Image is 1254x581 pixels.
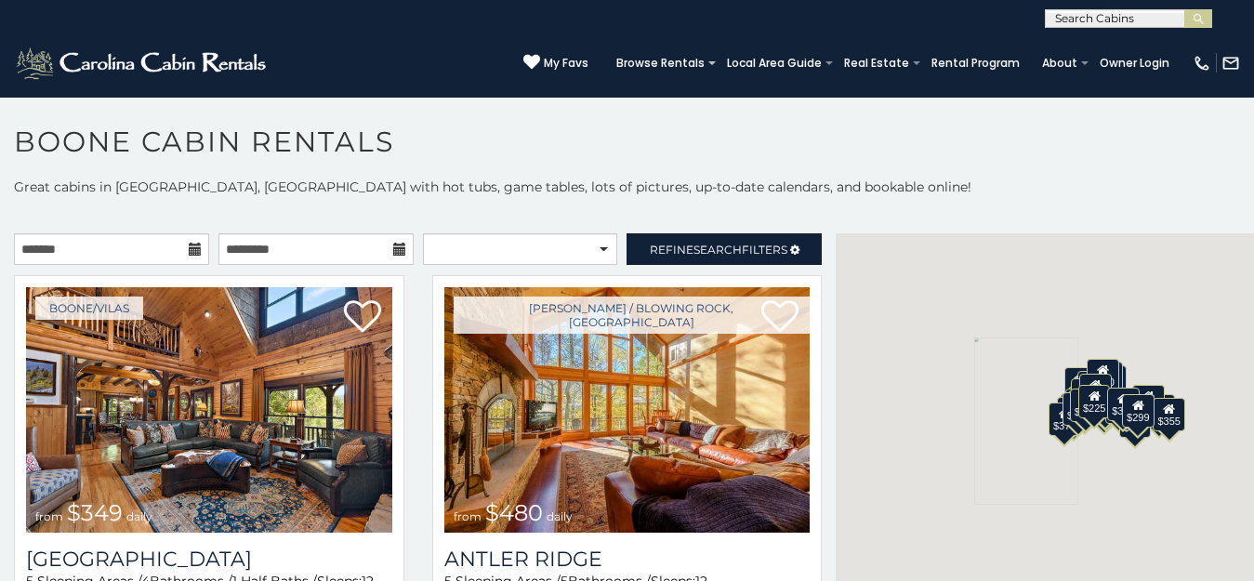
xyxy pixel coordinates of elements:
[1119,404,1151,438] div: $350
[523,54,588,73] a: My Favs
[26,547,392,572] a: [GEOGRAPHIC_DATA]
[454,297,811,334] a: [PERSON_NAME] / Blowing Rock, [GEOGRAPHIC_DATA]
[1122,394,1154,428] div: $299
[1090,50,1179,76] a: Owner Login
[26,287,392,533] img: Diamond Creek Lodge
[26,547,392,572] h3: Diamond Creek Lodge
[35,509,63,523] span: from
[344,298,381,337] a: Add to favorites
[544,55,588,72] span: My Favs
[444,287,811,533] a: Antler Ridge from $480 daily
[126,509,152,523] span: daily
[14,45,271,82] img: White-1-2.png
[35,297,143,320] a: Boone/Vilas
[1033,50,1087,76] a: About
[1154,398,1185,431] div: $355
[454,509,482,523] span: from
[1049,402,1080,435] div: $375
[922,50,1029,76] a: Rental Program
[444,287,811,533] img: Antler Ridge
[26,287,392,533] a: Diamond Creek Lodge from $349 daily
[67,499,123,526] span: $349
[1064,367,1096,401] div: $635
[693,243,742,257] span: Search
[485,499,543,526] span: $480
[607,50,714,76] a: Browse Rentals
[1107,387,1139,420] div: $380
[1063,391,1094,425] div: $325
[718,50,831,76] a: Local Area Guide
[1221,54,1240,73] img: mail-regular-white.png
[1089,390,1120,424] div: $315
[627,233,822,265] a: RefineSearchFilters
[1132,385,1164,418] div: $930
[1087,358,1118,391] div: $320
[1079,374,1111,407] div: $210
[1193,54,1211,73] img: phone-regular-white.png
[835,50,918,76] a: Real Estate
[444,547,811,572] a: Antler Ridge
[1070,389,1102,422] div: $395
[650,243,787,257] span: Refine Filters
[547,509,573,523] span: daily
[1078,385,1110,418] div: $225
